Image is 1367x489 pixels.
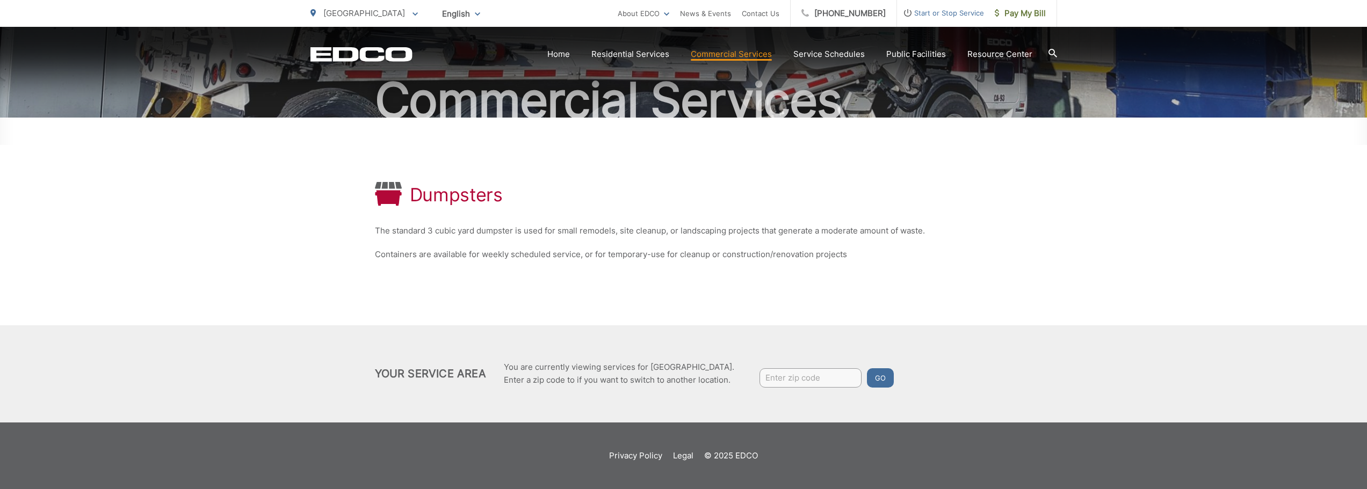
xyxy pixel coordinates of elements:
a: Privacy Policy [609,449,662,462]
a: Resource Center [967,48,1032,61]
button: Go [867,368,894,388]
p: You are currently viewing services for [GEOGRAPHIC_DATA]. Enter a zip code to if you want to swit... [504,361,734,386]
a: Public Facilities [886,48,946,61]
a: EDCD logo. Return to the homepage. [310,47,413,62]
span: [GEOGRAPHIC_DATA] [323,8,405,18]
input: Enter zip code [760,368,862,388]
a: Service Schedules [793,48,865,61]
span: English [434,4,488,23]
a: Home [547,48,570,61]
p: The standard 3 cubic yard dumpster is used for small remodels, site cleanup, or landscaping proje... [375,224,993,237]
p: © 2025 EDCO [704,449,758,462]
p: Containers are available for weekly scheduled service, or for temporary-use for cleanup or constr... [375,248,993,261]
a: Commercial Services [691,48,772,61]
a: Contact Us [742,7,779,20]
h1: Dumpsters [410,184,503,206]
a: News & Events [680,7,731,20]
a: Residential Services [591,48,669,61]
a: Legal [673,449,693,462]
h2: Your Service Area [375,367,486,380]
a: About EDCO [618,7,669,20]
span: Pay My Bill [995,7,1046,20]
h2: Commercial Services [310,74,1057,127]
